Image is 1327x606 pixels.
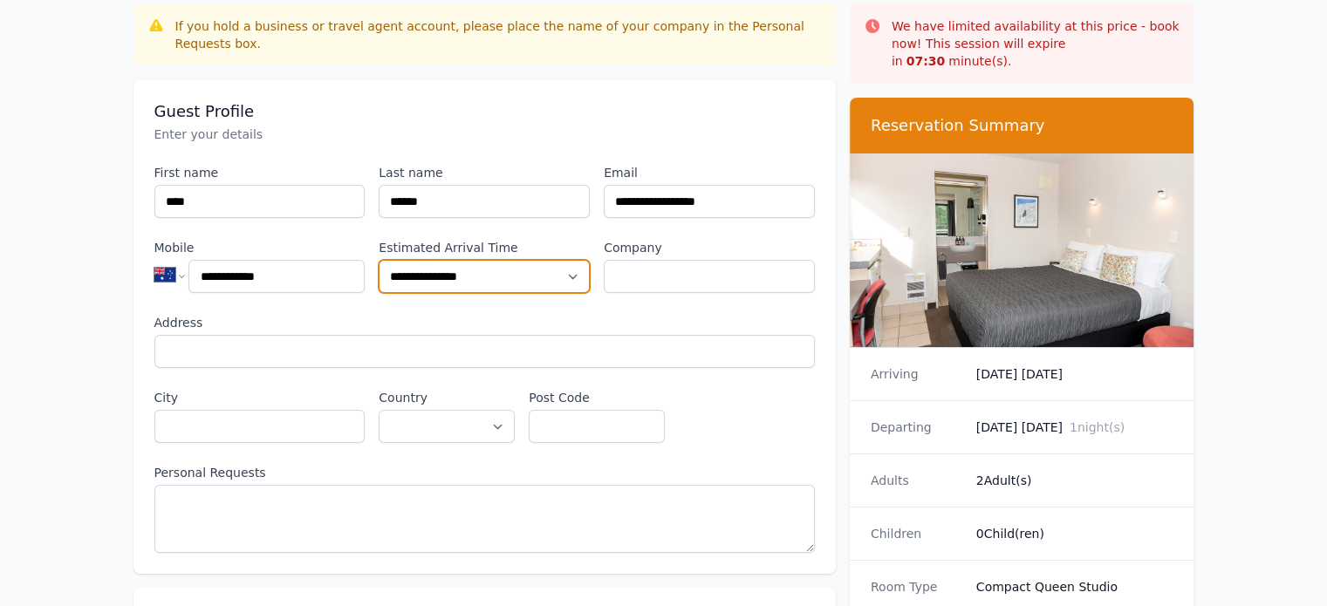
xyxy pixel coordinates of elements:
p: Enter your details [154,126,815,143]
label: Post Code [529,389,665,406]
label: City [154,389,366,406]
img: Compact Queen Studio [850,153,1194,347]
dd: 2 Adult(s) [976,472,1173,489]
dt: Arriving [871,365,962,383]
label: Estimated Arrival Time [379,239,590,256]
dt: Room Type [871,578,962,596]
span: 1 night(s) [1070,420,1125,434]
dd: [DATE] [DATE] [976,419,1173,436]
label: Address [154,314,815,331]
label: Last name [379,164,590,181]
div: If you hold a business or travel agent account, please place the name of your company in the Pers... [175,17,822,52]
dt: Children [871,525,962,542]
label: Mobile [154,239,366,256]
label: Country [379,389,515,406]
strong: 07 : 30 [906,54,946,68]
dt: Departing [871,419,962,436]
label: First name [154,164,366,181]
h3: Guest Profile [154,101,815,122]
dd: 0 Child(ren) [976,525,1173,542]
label: Email [604,164,815,181]
dd: [DATE] [DATE] [976,365,1173,383]
h3: Reservation Summary [871,115,1173,136]
p: We have limited availability at this price - book now! This session will expire in minute(s). [892,17,1180,70]
label: Company [604,239,815,256]
label: Personal Requests [154,464,815,481]
dd: Compact Queen Studio [976,578,1173,596]
dt: Adults [871,472,962,489]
